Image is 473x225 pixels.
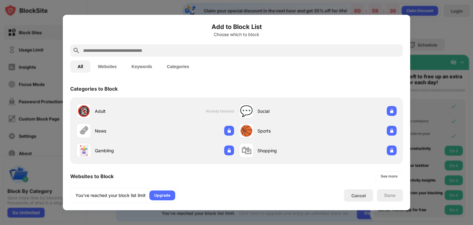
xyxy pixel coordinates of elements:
[257,147,318,154] div: Shopping
[70,60,91,73] button: All
[206,109,234,113] span: Already blocked
[79,125,89,137] div: 🗞
[160,60,196,73] button: Categories
[240,105,253,117] div: 💬
[77,105,90,117] div: 🔞
[384,193,395,198] div: Done
[241,144,252,157] div: 🛍
[124,60,160,73] button: Keywords
[351,193,366,198] div: Cancel
[70,86,118,92] div: Categories to Block
[77,144,90,157] div: 🃏
[70,22,403,31] h6: Add to Block List
[154,192,170,198] div: Upgrade
[95,128,155,134] div: News
[91,60,124,73] button: Websites
[70,32,403,37] div: Choose which to block
[73,47,80,54] img: search.svg
[381,173,398,179] div: See more
[70,173,114,179] div: Websites to Block
[75,192,146,198] div: You’ve reached your block list limit
[95,147,155,154] div: Gambling
[240,125,253,137] div: 🏀
[257,108,318,114] div: Social
[257,128,318,134] div: Sports
[95,108,155,114] div: Adult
